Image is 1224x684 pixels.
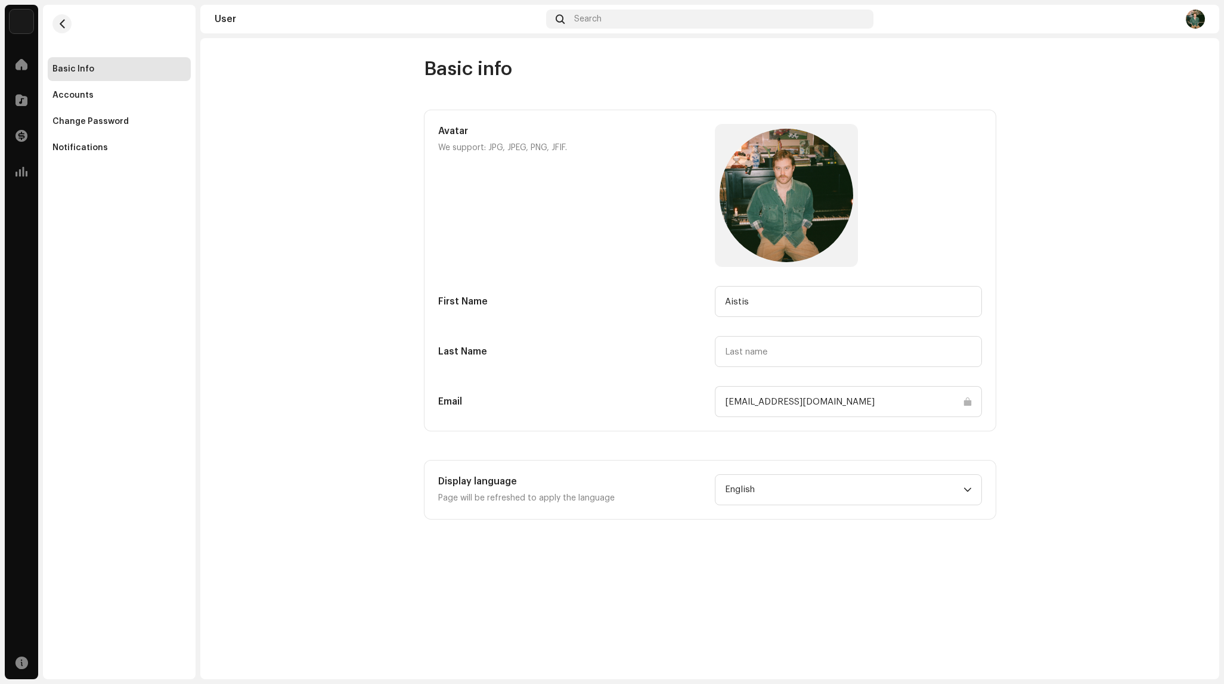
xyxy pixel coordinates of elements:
re-m-nav-item: Notifications [48,136,191,160]
re-m-nav-item: Basic Info [48,57,191,81]
input: Last name [715,336,982,367]
img: 77267dba-4160-4ac2-bc2b-a0b371f97a1c [1186,10,1205,29]
div: Notifications [52,143,108,153]
div: Change Password [52,117,129,126]
span: English [725,475,963,505]
h5: Last Name [438,344,705,359]
span: Search [574,14,602,24]
h5: First Name [438,294,705,309]
div: Accounts [52,91,94,100]
div: dropdown trigger [963,475,972,505]
re-m-nav-item: Change Password [48,110,191,133]
span: Basic info [424,57,512,81]
div: User [215,14,541,24]
input: Email [715,386,982,417]
p: Page will be refreshed to apply the language [438,491,705,505]
h5: Avatar [438,124,705,138]
input: First name [715,286,982,317]
img: 34f81ff7-2202-4073-8c5d-62963ce809f3 [10,10,33,33]
h5: Email [438,394,705,409]
p: We support: JPG, JPEG, PNG, JFIF. [438,141,705,155]
div: Basic Info [52,64,94,74]
re-m-nav-item: Accounts [48,83,191,107]
h5: Display language [438,474,705,489]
